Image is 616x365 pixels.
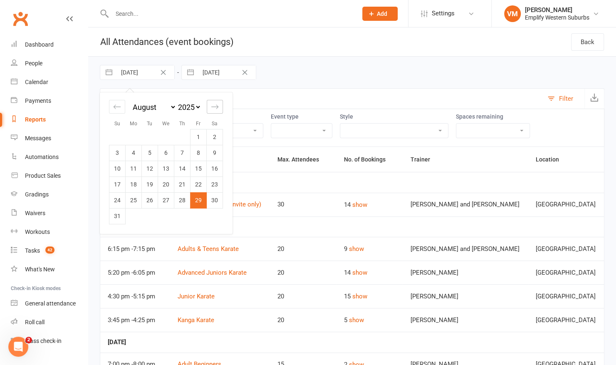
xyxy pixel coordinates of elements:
div: 20 [277,246,329,253]
span: No. of Bookings [344,156,395,163]
div: Emplify Western Suburbs [525,14,589,21]
td: Friday, August 15, 2025 [190,161,207,176]
a: Class kiosk mode [11,332,88,350]
div: Tasks [25,247,40,254]
label: Event type [271,113,332,120]
div: 4:30 pm - 5:15 pm [108,293,163,300]
div: 3:45 pm - 4:25 pm [108,317,163,324]
td: Friday, August 8, 2025 [190,145,207,161]
div: Payments [25,97,51,104]
span: Location [536,156,568,163]
a: People [11,54,88,73]
small: Fr [196,121,200,127]
td: Friday, August 1, 2025 [190,129,207,145]
a: Clubworx [10,8,31,29]
div: 6:15 pm - 7:15 pm [108,246,163,253]
a: Automations [11,148,88,166]
div: Automations [25,154,59,160]
div: What's New [25,266,55,273]
div: Roll call [25,319,45,325]
div: Reports [25,116,46,123]
td: Saturday, August 2, 2025 [207,129,223,145]
a: Product Sales [11,166,88,185]
small: We [162,121,169,127]
div: Calendar [25,79,48,85]
td: Tuesday, August 26, 2025 [142,192,158,208]
td: Saturday, August 9, 2025 [207,145,223,161]
td: Thursday, August 7, 2025 [174,145,190,161]
button: show [352,291,367,301]
div: Filter [559,94,573,104]
button: show [352,200,367,210]
label: Style [340,113,448,120]
td: Thursday, August 14, 2025 [174,161,190,176]
div: Move forward to switch to the next month. [207,100,223,114]
a: Dashboard [11,35,88,54]
td: Monday, August 11, 2025 [126,161,142,176]
label: Spaces remaining [456,113,530,120]
td: Thursday, August 28, 2025 [174,192,190,208]
small: Sa [212,121,218,127]
div: Workouts [25,228,50,235]
td: Saturday, August 16, 2025 [207,161,223,176]
div: 20 [277,269,329,276]
strong: [DATE] [108,338,126,346]
a: Workouts [11,223,88,241]
div: [GEOGRAPHIC_DATA] [536,317,596,324]
input: Starts To [198,65,256,79]
button: Location [536,154,568,164]
a: Tasks 42 [11,241,88,260]
div: [GEOGRAPHIC_DATA] [536,269,596,276]
a: General attendance kiosk mode [11,294,88,313]
td: Sunday, August 24, 2025 [109,192,126,208]
td: Sunday, August 17, 2025 [109,176,126,192]
div: [PERSON_NAME] and [PERSON_NAME] [410,246,520,253]
td: Sunday, August 3, 2025 [109,145,126,161]
input: Search... [109,8,351,20]
button: Clear Date [237,67,252,77]
a: Payments [11,92,88,110]
div: Gradings [25,191,49,198]
a: Waivers [11,204,88,223]
div: [GEOGRAPHIC_DATA] [536,246,596,253]
td: Saturday, August 23, 2025 [207,176,223,192]
a: Gradings [11,185,88,204]
span: 42 [45,246,54,253]
a: Junior Karate [178,293,215,300]
div: 30 [277,201,329,208]
div: General attendance [25,300,76,307]
span: Trainer [410,156,439,163]
iframe: Intercom live chat [8,337,28,357]
td: Tuesday, August 5, 2025 [142,145,158,161]
button: show [349,315,364,325]
div: People [25,60,42,67]
div: [PERSON_NAME] and [PERSON_NAME] [410,201,520,208]
div: Waivers [25,210,45,216]
input: Starts From [116,65,174,79]
div: 5 [344,315,396,325]
a: Adults & Teens Karate [178,245,239,253]
h1: All Attendances (event bookings) [88,27,234,56]
td: Friday, August 22, 2025 [190,176,207,192]
div: 20 [277,317,329,324]
td: Wednesday, August 13, 2025 [158,161,174,176]
td: Selected. Friday, August 29, 2025 [190,192,207,208]
td: Monday, August 25, 2025 [126,192,142,208]
span: Add [377,10,387,17]
button: Filter [543,89,584,109]
div: 9 [344,244,396,254]
td: Tuesday, August 12, 2025 [142,161,158,176]
div: [GEOGRAPHIC_DATA] [536,201,596,208]
div: [PERSON_NAME] [410,293,520,300]
div: [PERSON_NAME] [525,6,589,14]
div: 14 [344,200,396,210]
div: 20 [277,293,329,300]
div: Calendar [100,92,232,234]
small: Su [114,121,120,127]
div: [GEOGRAPHIC_DATA] [536,293,596,300]
a: Advanced Juniors Karate [178,269,247,276]
div: Move backward to switch to the previous month. [109,100,125,114]
div: [PERSON_NAME] [410,317,520,324]
td: Saturday, August 30, 2025 [207,192,223,208]
td: Sunday, August 31, 2025 [109,208,126,224]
